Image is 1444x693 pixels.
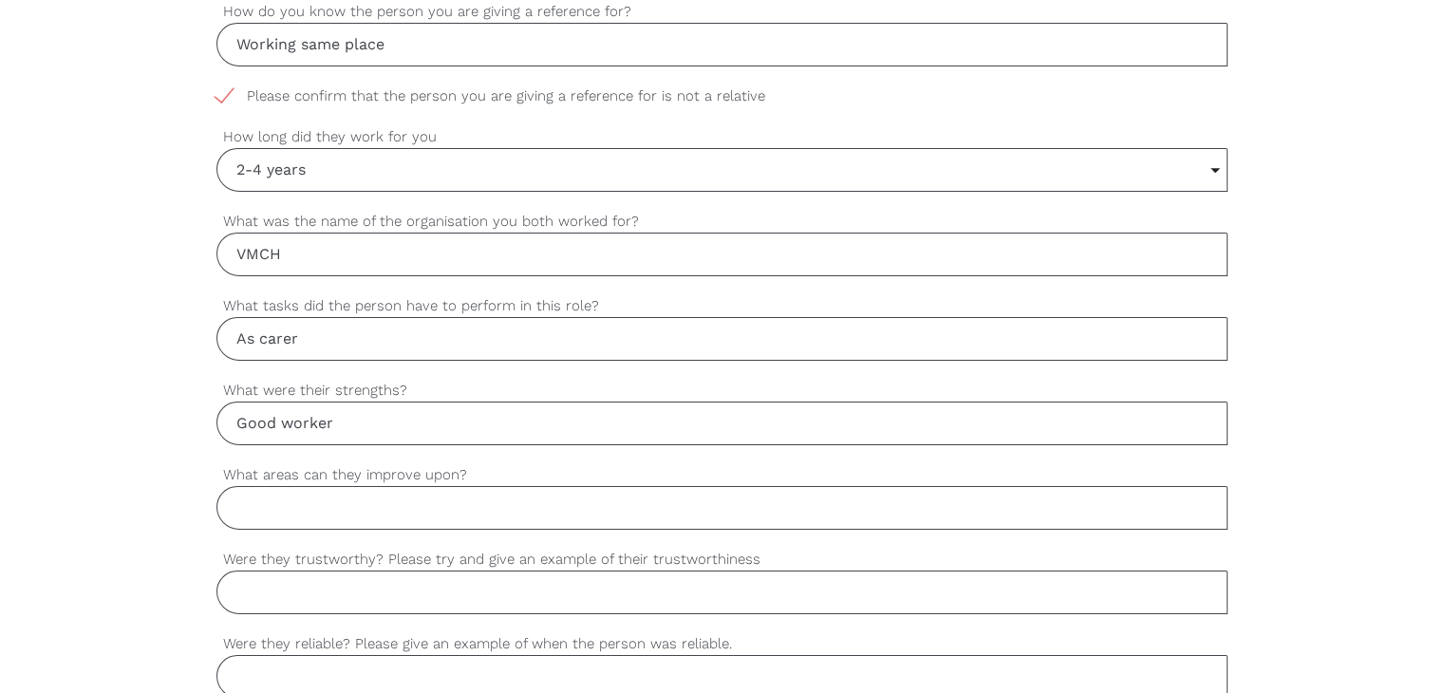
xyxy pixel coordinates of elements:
label: How do you know the person you are giving a reference for? [216,1,1228,23]
label: Were they reliable? Please give an example of when the person was reliable. [216,633,1228,655]
label: How long did they work for you [216,126,1228,148]
label: What tasks did the person have to perform in this role? [216,295,1228,317]
label: What areas can they improve upon? [216,464,1228,486]
label: What were their strengths? [216,380,1228,402]
label: Were they trustworthy? Please try and give an example of their trustworthiness [216,549,1228,571]
label: What was the name of the organisation you both worked for? [216,211,1228,233]
span: Please confirm that the person you are giving a reference for is not a relative [216,85,801,107]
